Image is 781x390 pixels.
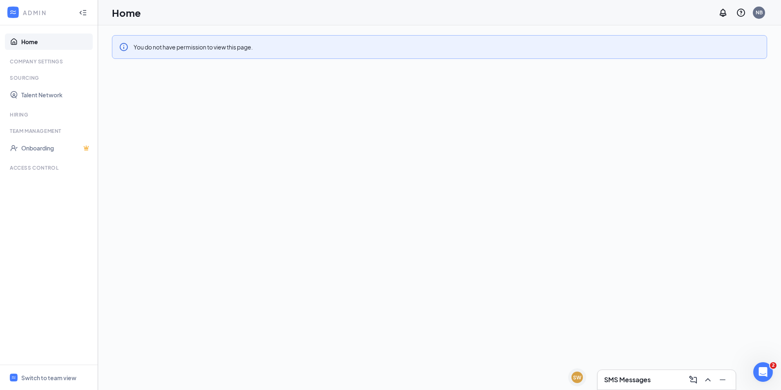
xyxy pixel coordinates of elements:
svg: Collapse [79,9,87,17]
div: Access control [10,164,89,171]
div: SW [573,374,581,381]
iframe: Intercom live chat [753,362,773,382]
div: Company Settings [10,58,89,65]
svg: Minimize [718,375,727,385]
a: Home [21,34,91,50]
button: ComposeMessage [687,373,700,386]
h3: SMS Messages [604,375,651,384]
div: ADMIN [23,9,71,17]
div: Team Management [10,128,89,134]
svg: Info [119,42,129,52]
span: 2 [770,362,777,369]
div: Hiring [10,111,89,118]
button: ChevronUp [701,373,714,386]
svg: Notifications [718,8,728,18]
svg: ChevronUp [703,375,713,385]
svg: ComposeMessage [688,375,698,385]
div: Switch to team view [21,374,76,382]
svg: QuestionInfo [736,8,746,18]
button: Minimize [716,373,729,386]
h1: Home [112,6,141,20]
div: You do not have permission to view this page. [134,42,253,51]
svg: WorkstreamLogo [11,375,16,380]
div: Sourcing [10,74,89,81]
div: NB [756,9,763,16]
a: Talent Network [21,87,91,103]
a: OnboardingCrown [21,140,91,156]
svg: WorkstreamLogo [9,8,17,16]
